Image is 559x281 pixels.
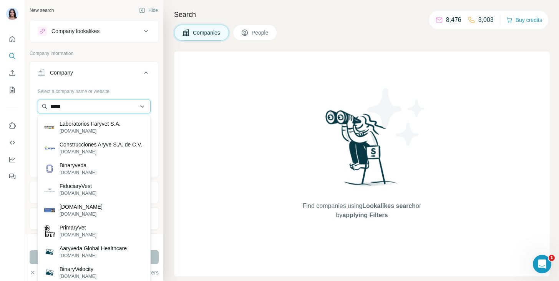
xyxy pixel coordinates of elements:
p: BinaryVelocity [60,265,96,273]
p: 3,003 [478,15,494,25]
img: Avatar [6,8,18,20]
p: [DOMAIN_NAME] [60,169,96,176]
img: Laboratorios Faryvet S.A. [44,122,55,133]
p: [DOMAIN_NAME] [60,231,96,238]
img: BinaryVelocity [44,267,55,278]
button: Quick start [6,32,18,46]
p: [DOMAIN_NAME] [60,211,103,218]
p: Laboratorios Faryvet S.A. [60,120,121,128]
p: PrimaryVet [60,224,96,231]
img: FiduciaryVest [44,184,55,195]
button: Search [6,49,18,63]
div: Company lookalikes [51,27,100,35]
img: Surfe Illustration - Woman searching with binoculars [322,108,402,194]
button: Industry [30,183,158,201]
span: People [252,29,269,37]
span: applying Filters [342,212,388,218]
button: My lists [6,83,18,97]
img: Aaryveda Global Healthcare [44,246,55,257]
span: Lookalikes search [362,203,416,209]
button: Dashboard [6,153,18,166]
button: Hide [134,5,163,16]
img: Construcciones Aryve S.A. de C.V. [44,146,55,150]
p: Aaryveda Global Healthcare [60,244,127,252]
div: Select a company name or website [38,85,151,95]
button: Company lookalikes [30,22,158,40]
img: Surfe Illustration - Stars [362,82,431,151]
p: 8,476 [446,15,461,25]
img: PrimaryVet [44,225,55,237]
p: [DOMAIN_NAME] [60,148,142,155]
span: Companies [193,29,221,37]
div: New search [30,7,54,14]
p: FiduciaryVest [60,182,96,190]
p: [DOMAIN_NAME] [60,190,96,197]
p: [DOMAIN_NAME] [60,252,127,259]
span: 1 [549,255,555,261]
span: Find companies using or by [300,201,423,220]
button: Use Surfe on LinkedIn [6,119,18,133]
button: Feedback [6,170,18,183]
p: Binaryveda [60,161,96,169]
p: Company information [30,50,159,57]
img: Binaryveda [44,163,55,174]
button: Enrich CSV [6,66,18,80]
button: Use Surfe API [6,136,18,150]
p: [DOMAIN_NAME] [60,203,103,211]
p: [DOMAIN_NAME] [60,273,96,280]
button: Company [30,63,158,85]
p: [DOMAIN_NAME] [60,128,121,135]
h4: Search [174,9,550,20]
button: HQ location [30,209,158,228]
iframe: Intercom live chat [533,255,551,273]
button: Clear [30,269,51,276]
p: Construcciones Aryve S.A. de C.V. [60,141,142,148]
button: Buy credits [506,15,542,25]
div: Company [50,69,73,76]
img: MilitaryVetJobs.com [44,205,55,216]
